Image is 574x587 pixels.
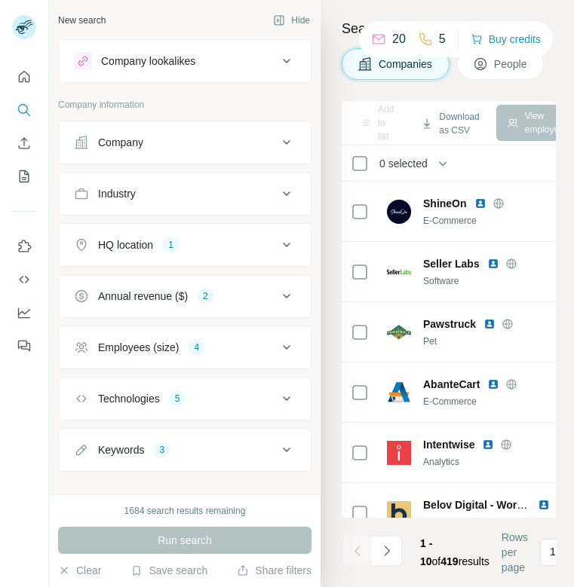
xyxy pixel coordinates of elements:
img: LinkedIn logo [482,439,494,451]
div: HQ location [98,237,153,252]
img: LinkedIn logo [487,378,499,390]
div: Keywords [98,442,144,457]
button: Keywords3 [59,432,311,468]
div: 1684 search results remaining [124,504,246,518]
img: Logo of Intentwise [387,441,411,465]
span: results [420,537,490,567]
div: 5 [169,392,186,405]
img: Logo of Belov Digital - WordPress Superior Services [387,501,411,525]
div: Company lookalikes [101,54,195,69]
div: Employees (size) [98,340,179,355]
button: Download as CSV [410,105,490,142]
img: LinkedIn logo [483,318,496,330]
button: Save search [130,563,207,578]
button: Enrich CSV [12,130,36,157]
button: Use Surfe API [12,266,36,293]
span: Seller Labs [423,256,480,271]
button: My lists [12,163,36,190]
div: New search [58,14,106,27]
span: 0 selected [379,156,428,171]
button: Hide [262,9,321,32]
img: Logo of AbanteCart [387,381,411,405]
div: 2 [197,289,214,303]
span: of [432,555,441,567]
p: 5 [439,30,446,48]
button: Search [12,96,36,124]
span: 1 - 10 [420,537,432,567]
div: Technologies [98,391,160,406]
h4: Search [342,18,556,39]
img: LinkedIn logo [487,258,499,270]
div: Company [98,135,143,150]
button: Navigate to next page [372,536,402,566]
span: Companies [379,57,434,72]
span: People [494,57,529,72]
p: Company information [58,98,312,112]
div: Industry [98,186,136,201]
div: 1 [162,238,180,252]
p: 10 [550,544,562,559]
p: 20 [392,30,406,48]
button: Company [59,124,311,161]
span: ShineOn [423,196,467,211]
button: Employees (size)4 [59,329,311,365]
span: Rows per page [502,530,528,575]
div: Annual revenue ($) [98,289,188,304]
button: Company lookalikes [59,43,311,79]
button: Dashboard [12,299,36,326]
button: Quick start [12,63,36,90]
div: 3 [153,443,170,457]
button: Industry [59,176,311,212]
button: Annual revenue ($)2 [59,278,311,314]
img: Logo of Pawstruck [387,320,411,344]
button: Buy credits [471,29,541,50]
span: Pawstruck [423,316,476,332]
button: HQ location1 [59,227,311,263]
div: 4 [188,341,205,354]
button: Technologies5 [59,381,311,417]
span: Intentwise [423,437,474,452]
button: Share filters [237,563,312,578]
img: Logo of Seller Labs [387,260,411,284]
button: Use Surfe on LinkedIn [12,233,36,260]
button: Clear [58,563,101,578]
img: LinkedIn logo [474,197,487,209]
img: Logo of ShineOn [387,200,411,224]
span: 419 [440,555,458,567]
button: Feedback [12,332,36,359]
img: LinkedIn logo [538,499,550,511]
span: AbanteCart [423,377,480,392]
